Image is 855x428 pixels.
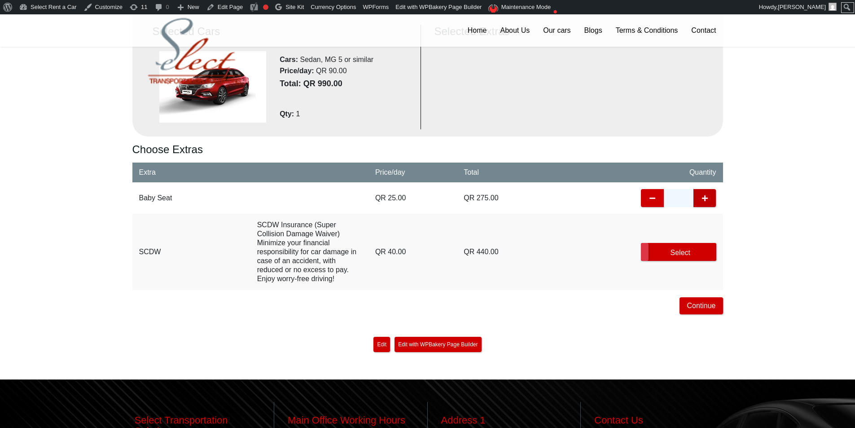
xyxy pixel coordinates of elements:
i: ● [551,2,560,10]
span: QR 40.00 [375,247,406,256]
label: Select [641,243,716,261]
b: Total: [280,79,301,88]
td: Total [457,163,545,182]
td: Price/day [368,163,457,182]
span: QR 275.00 [464,194,498,203]
a: About Us [493,14,536,47]
div: Sedan, MG 5 or similar [280,55,413,64]
span: Site Kit [285,4,304,10]
img: Maintenance mode is disabled [488,4,500,13]
a: Terms & Conditions [609,14,685,47]
a: Edit with WPBakery Page Builder [395,337,481,352]
span: 1 [296,110,300,118]
td: Extra [132,163,250,182]
td: SCDW [132,214,250,290]
img: Select Rent a Car [135,14,255,88]
span: QR 90.00 [316,67,346,75]
h3: Address 1 [441,415,567,426]
span: [PERSON_NAME] [778,4,826,10]
a: Our cars [536,14,577,47]
h3: Main Office Working Hours [288,415,414,426]
span: QR 990.00 [280,79,413,100]
b: Cars: [280,56,298,63]
td: Quantity [634,163,723,182]
b: Price/day: [280,67,314,75]
span: QR 25.00 [375,194,406,203]
b: Qty: [280,110,294,118]
a: Home [461,14,494,47]
a: Edit"Booking process" [373,337,390,352]
span: QR 440.00 [464,247,498,256]
button: Continue [680,297,723,314]
div: Focus keyphrase not set [263,4,268,10]
h3: Choose Extras [132,143,723,156]
a: Contact [684,14,723,47]
h3: Contact Us [594,415,721,426]
a: Blogs [578,14,609,47]
td: Baby Seat [132,182,250,214]
td: SCDW Insurance (Super Collision Damage Waiver) Minimize your financial responsibility for car dam... [250,214,368,290]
